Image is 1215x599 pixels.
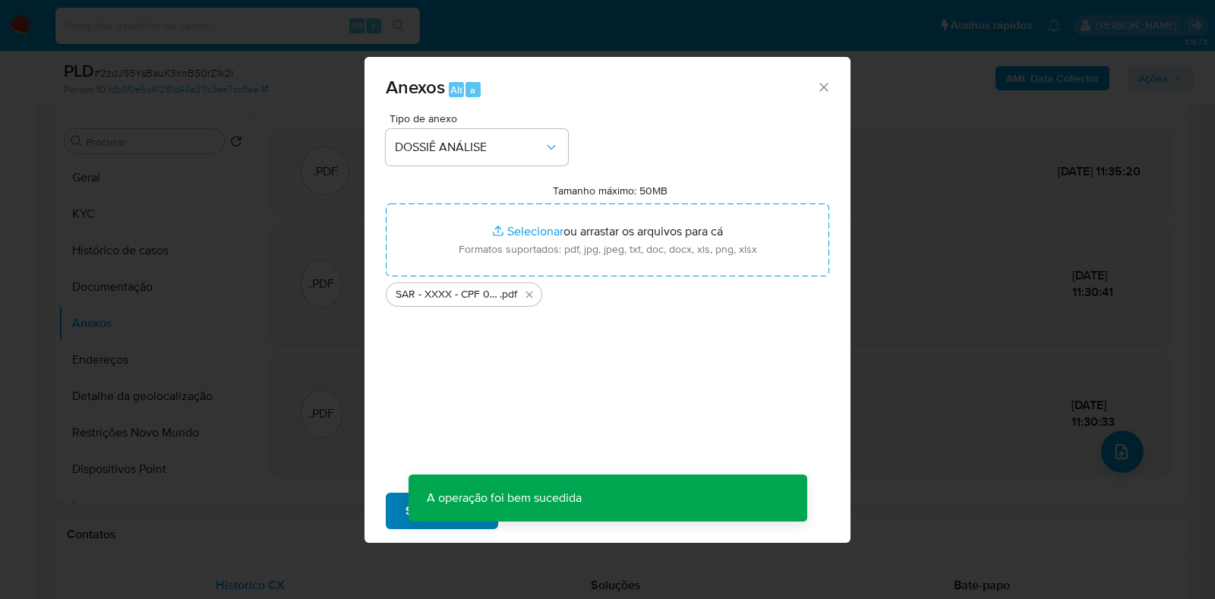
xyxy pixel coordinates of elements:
[395,140,544,155] span: DOSSIÊ ANÁLISE
[386,276,829,307] ul: Arquivos selecionados
[390,113,572,124] span: Tipo de anexo
[553,184,667,197] label: Tamanho máximo: 50MB
[386,129,568,166] button: DOSSIÊ ANÁLISE
[816,80,830,93] button: Fechar
[386,74,445,100] span: Anexos
[406,494,478,528] span: Subir arquivo
[409,474,600,522] p: A operação foi bem sucedida
[450,83,462,97] span: Alt
[500,287,517,302] span: .pdf
[470,83,475,97] span: a
[396,287,500,302] span: SAR - XXXX - CPF 01503135519 - [PERSON_NAME]
[520,285,538,304] button: Excluir SAR - XXXX - CPF 01503135519 - ANTONIO FERNANDO GONCALVES FREIRE FILHO.pdf
[386,493,498,529] button: Subir arquivo
[524,494,573,528] span: Cancelar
